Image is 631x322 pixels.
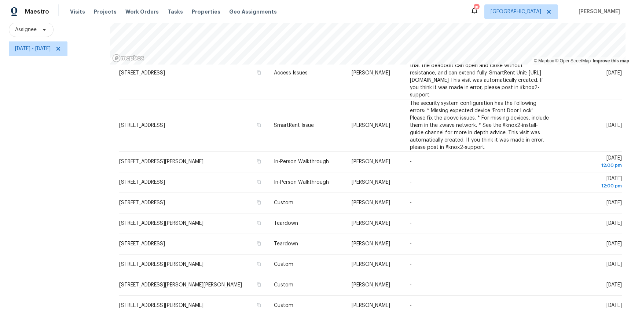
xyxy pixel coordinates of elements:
[352,70,390,76] span: [PERSON_NAME]
[474,4,479,12] div: 15
[274,303,293,308] span: Custom
[352,241,390,246] span: [PERSON_NAME]
[352,221,390,226] span: [PERSON_NAME]
[125,8,159,15] span: Work Orders
[606,282,622,288] span: [DATE]
[555,58,591,63] a: OpenStreetMap
[576,8,620,15] span: [PERSON_NAME]
[274,70,308,76] span: Access Issues
[70,8,85,15] span: Visits
[168,9,183,14] span: Tasks
[534,58,554,63] a: Mapbox
[410,101,549,150] span: The security system configuration has the following errors: * Missing expected device 'Front Door...
[274,180,329,185] span: In-Person Walkthrough
[25,8,49,15] span: Maestro
[229,8,277,15] span: Geo Assignments
[561,182,622,190] div: 12:00 pm
[274,282,293,288] span: Custom
[274,200,293,205] span: Custom
[119,180,165,185] span: [STREET_ADDRESS]
[119,123,165,128] span: [STREET_ADDRESS]
[119,159,203,164] span: [STREET_ADDRESS][PERSON_NAME]
[256,281,262,288] button: Copy Address
[561,162,622,169] div: 12:00 pm
[410,221,412,226] span: -
[561,155,622,169] span: [DATE]
[561,176,622,190] span: [DATE]
[256,261,262,267] button: Copy Address
[119,262,203,267] span: [STREET_ADDRESS][PERSON_NAME]
[274,262,293,267] span: Custom
[491,8,541,15] span: [GEOGRAPHIC_DATA]
[606,241,622,246] span: [DATE]
[352,303,390,308] span: [PERSON_NAME]
[192,8,220,15] span: Properties
[352,262,390,267] span: [PERSON_NAME]
[352,123,390,128] span: [PERSON_NAME]
[15,26,37,33] span: Assignee
[410,262,412,267] span: -
[119,70,165,76] span: [STREET_ADDRESS]
[274,241,298,246] span: Teardown
[352,200,390,205] span: [PERSON_NAME]
[15,45,51,52] span: [DATE] - [DATE]
[256,122,262,128] button: Copy Address
[606,262,622,267] span: [DATE]
[410,282,412,288] span: -
[410,200,412,205] span: -
[410,241,412,246] span: -
[119,303,203,308] span: [STREET_ADDRESS][PERSON_NAME]
[256,179,262,185] button: Copy Address
[112,54,144,62] a: Mapbox homepage
[256,199,262,206] button: Copy Address
[606,123,622,128] span: [DATE]
[94,8,117,15] span: Projects
[256,240,262,247] button: Copy Address
[256,158,262,165] button: Copy Address
[410,303,412,308] span: -
[119,241,165,246] span: [STREET_ADDRESS]
[256,69,262,76] button: Copy Address
[352,282,390,288] span: [PERSON_NAME]
[119,282,242,288] span: [STREET_ADDRESS][PERSON_NAME][PERSON_NAME]
[593,58,629,63] a: Improve this map
[606,70,622,76] span: [DATE]
[410,180,412,185] span: -
[352,180,390,185] span: [PERSON_NAME]
[274,123,314,128] span: SmartRent Issue
[119,221,203,226] span: [STREET_ADDRESS][PERSON_NAME]
[410,159,412,164] span: -
[606,200,622,205] span: [DATE]
[274,159,329,164] span: In-Person Walkthrough
[606,221,622,226] span: [DATE]
[352,159,390,164] span: [PERSON_NAME]
[256,302,262,308] button: Copy Address
[410,48,549,98] span: The lock has jammed while unlocking several times in the last 24 hours. Please check the installa...
[119,200,165,205] span: [STREET_ADDRESS]
[274,221,298,226] span: Teardown
[606,303,622,308] span: [DATE]
[256,220,262,226] button: Copy Address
